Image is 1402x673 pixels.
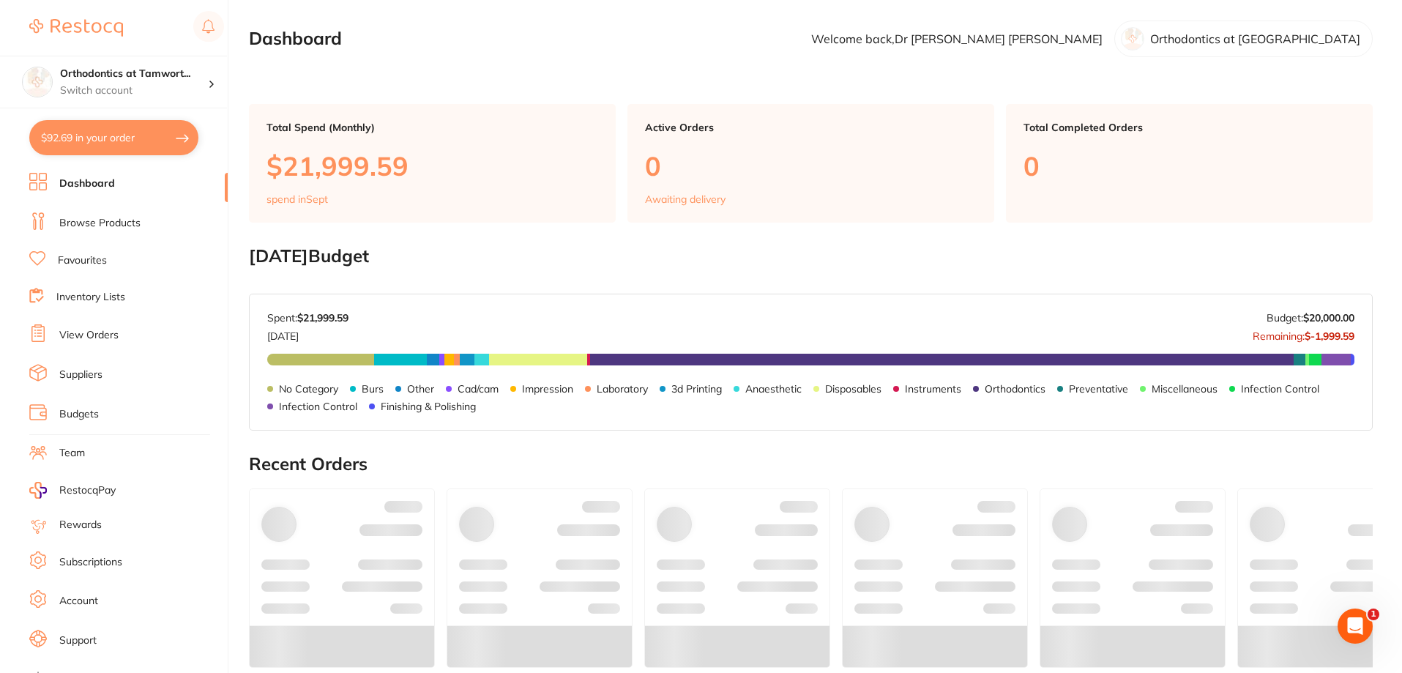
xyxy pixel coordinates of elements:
img: RestocqPay [29,482,47,499]
p: spend in Sept [266,193,328,205]
h2: Dashboard [249,29,342,49]
p: Instruments [905,383,961,395]
p: Preventative [1069,383,1128,395]
img: Orthodontics at Tamworth [23,67,52,97]
p: Awaiting delivery [645,193,726,205]
p: Infection Control [1241,383,1319,395]
button: $92.69 in your order [29,120,198,155]
strong: $20,000.00 [1303,311,1354,324]
a: Rewards [59,518,102,532]
p: Other [407,383,434,395]
a: Budgets [59,407,99,422]
p: Spent: [267,312,348,324]
a: Team [59,446,85,461]
strong: $-1,999.59 [1305,330,1354,343]
p: 0 [645,151,977,181]
p: Budget: [1267,312,1354,324]
p: Total Spend (Monthly) [266,122,598,133]
p: Orthodontics at [GEOGRAPHIC_DATA] [1150,32,1360,45]
img: Restocq Logo [29,19,123,37]
p: Orthodontics [985,383,1045,395]
p: [DATE] [267,324,348,342]
p: Miscellaneous [1152,383,1218,395]
span: 1 [1368,609,1379,620]
p: No Category [279,383,338,395]
a: Subscriptions [59,555,122,570]
p: Burs [362,383,384,395]
p: Impression [522,383,573,395]
a: Account [59,594,98,609]
p: Finishing & Polishing [381,401,476,412]
a: View Orders [59,328,119,343]
p: Remaining: [1253,324,1354,342]
a: Total Spend (Monthly)$21,999.59spend inSept [249,104,616,223]
p: $21,999.59 [266,151,598,181]
p: 3d Printing [671,383,722,395]
h2: Recent Orders [249,454,1373,475]
a: Active Orders0Awaiting delivery [627,104,994,223]
a: RestocqPay [29,482,116,499]
p: 0 [1023,151,1355,181]
span: RestocqPay [59,483,116,498]
iframe: Intercom live chat [1338,609,1373,644]
p: Total Completed Orders [1023,122,1355,133]
p: Disposables [825,383,881,395]
p: Infection Control [279,401,357,412]
a: Suppliers [59,368,102,382]
p: Welcome back, Dr [PERSON_NAME] [PERSON_NAME] [811,32,1103,45]
p: Active Orders [645,122,977,133]
a: Restocq Logo [29,11,123,45]
p: Cad/cam [458,383,499,395]
a: Dashboard [59,176,115,191]
p: Anaesthetic [745,383,802,395]
a: Total Completed Orders0 [1006,104,1373,223]
h2: [DATE] Budget [249,246,1373,267]
p: Laboratory [597,383,648,395]
h4: Orthodontics at Tamworth [60,67,208,81]
p: Switch account [60,83,208,98]
a: Support [59,633,97,648]
strong: $21,999.59 [297,311,348,324]
a: Favourites [58,253,107,268]
a: Browse Products [59,216,141,231]
a: Inventory Lists [56,290,125,305]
